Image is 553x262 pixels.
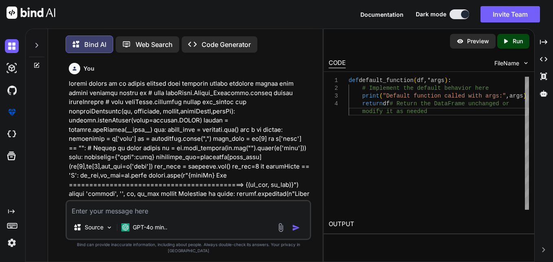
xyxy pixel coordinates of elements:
span: df [417,77,424,84]
p: Bind AI [84,40,106,49]
p: Web Search [136,40,173,49]
img: premium [5,105,19,119]
img: icon [292,224,300,232]
button: Documentation [360,10,404,19]
span: return [362,100,383,107]
span: FileName [494,59,519,67]
p: Code Generator [202,40,251,49]
img: darkAi-studio [5,61,19,75]
img: Bind AI [7,7,55,19]
p: Bind can provide inaccurate information, including about people. Always double-check its answers.... [66,242,311,254]
p: Preview [467,37,489,45]
img: attachment [276,223,285,232]
p: GPT-4o min.. [133,223,167,231]
span: args [509,93,523,99]
span: # Return the DataFrame unchanged or [390,100,509,107]
span: , [506,93,509,99]
p: Run [513,37,523,45]
img: settings [5,236,19,250]
img: GPT-4o mini [121,223,129,231]
div: CODE [329,58,346,68]
span: : [448,77,451,84]
span: df [383,100,390,107]
span: modify it as needed [362,108,428,115]
h2: OUTPUT [324,215,534,234]
span: print [362,93,380,99]
h6: You [83,64,94,73]
button: Invite Team [481,6,540,22]
span: def [349,77,359,84]
span: ( [380,93,383,99]
p: Source [85,223,103,231]
span: ) [445,77,448,84]
span: default_function [359,77,414,84]
span: *args [428,77,445,84]
span: ) [523,93,527,99]
img: githubDark [5,83,19,97]
img: cloudideIcon [5,127,19,141]
span: ( [414,77,417,84]
span: , [424,77,427,84]
img: preview [456,38,464,45]
span: "Default function called with args:" [383,93,506,99]
span: Dark mode [416,10,446,18]
img: darkChat [5,39,19,53]
img: chevron down [522,60,529,67]
div: 1 [329,77,338,84]
img: Pick Models [106,224,113,231]
span: Documentation [360,11,404,18]
div: 4 [329,100,338,108]
div: 2 [329,84,338,92]
span: # Implement the default behavior here [362,85,489,91]
div: 3 [329,92,338,100]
